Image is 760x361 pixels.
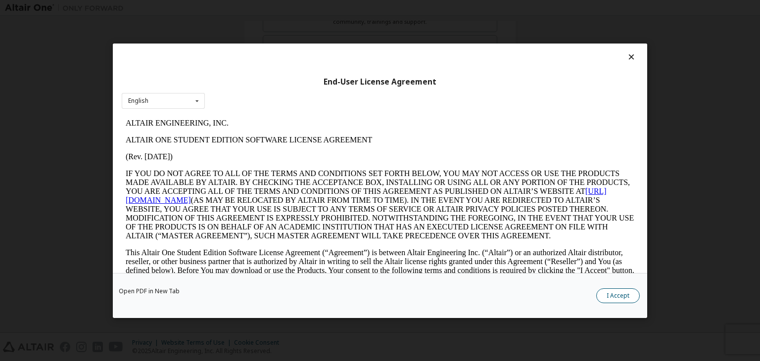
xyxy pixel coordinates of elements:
a: Open PDF in New Tab [119,288,180,294]
a: [URL][DOMAIN_NAME] [4,72,485,90]
p: IF YOU DO NOT AGREE TO ALL OF THE TERMS AND CONDITIONS SET FORTH BELOW, YOU MAY NOT ACCESS OR USE... [4,54,513,126]
div: English [128,98,148,104]
p: (Rev. [DATE]) [4,38,513,46]
p: This Altair One Student Edition Software License Agreement (“Agreement”) is between Altair Engine... [4,134,513,169]
p: ALTAIR ONE STUDENT EDITION SOFTWARE LICENSE AGREEMENT [4,21,513,30]
p: ALTAIR ENGINEERING, INC. [4,4,513,13]
button: I Accept [596,288,640,303]
div: End-User License Agreement [122,77,638,87]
